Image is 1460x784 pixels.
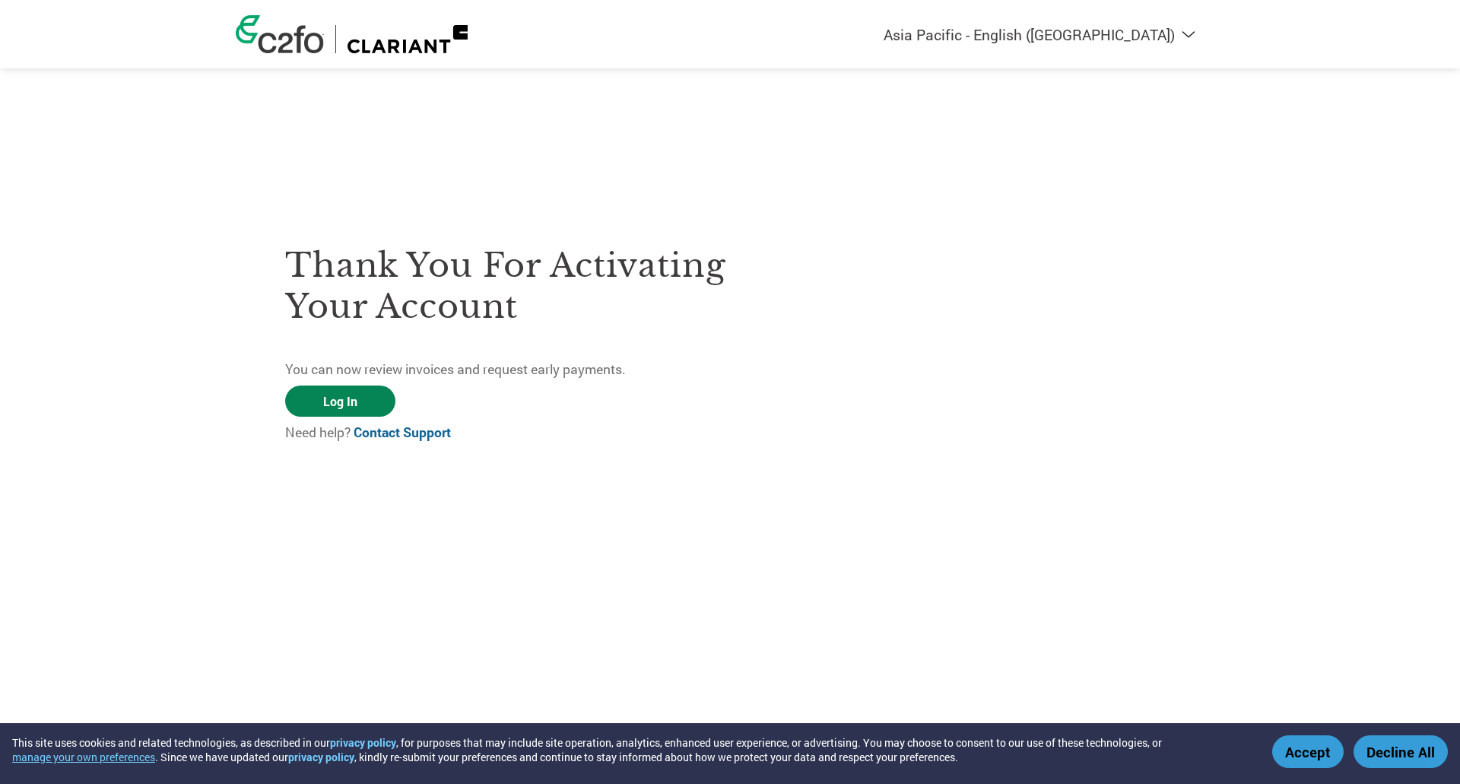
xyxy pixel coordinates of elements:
[348,25,468,53] img: Clariant
[285,423,730,443] p: Need help?
[1354,735,1448,768] button: Decline All
[285,386,395,417] a: Log In
[285,360,730,379] p: You can now review invoices and request early payments.
[330,735,396,750] a: privacy policy
[1272,735,1344,768] button: Accept
[288,750,354,764] a: privacy policy
[236,15,324,53] img: c2fo logo
[12,750,155,764] button: manage your own preferences
[12,735,1250,764] div: This site uses cookies and related technologies, as described in our , for purposes that may incl...
[354,424,451,441] a: Contact Support
[285,245,730,327] h3: Thank you for activating your account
